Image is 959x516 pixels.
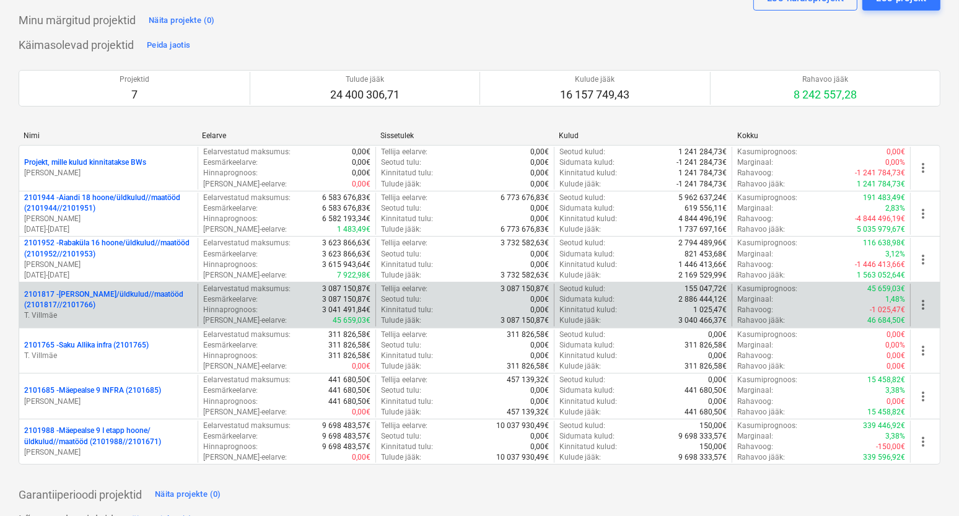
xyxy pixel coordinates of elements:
[381,407,421,418] p: Tulude jääk :
[328,375,370,385] p: 441 680,50€
[887,147,905,157] p: 0,00€
[530,442,549,452] p: 0,00€
[678,193,727,203] p: 5 962 637,24€
[559,249,615,260] p: Sidumata kulud :
[203,260,258,270] p: Hinnaprognoos :
[203,361,287,372] p: [PERSON_NAME]-eelarve :
[677,179,727,190] p: -1 241 784,73€
[863,238,905,248] p: 116 638,98€
[794,87,857,102] p: 8 242 557,28
[559,375,605,385] p: Seotud kulud :
[678,294,727,305] p: 2 886 444,12€
[337,224,370,235] p: 1 483,49€
[501,315,549,326] p: 3 087 150,87€
[885,340,905,351] p: 0,00%
[322,238,370,248] p: 3 623 866,63€
[559,315,601,326] p: Kulude jääk :
[559,238,605,248] p: Seotud kulud :
[863,421,905,431] p: 339 446,92€
[737,249,773,260] p: Marginaal :
[737,305,773,315] p: Rahavoog :
[24,447,193,458] p: [PERSON_NAME]
[678,224,727,235] p: 1 737 697,16€
[530,214,549,224] p: 0,00€
[381,305,433,315] p: Kinnitatud tulu :
[381,351,433,361] p: Kinnitatud tulu :
[381,270,421,281] p: Tulude jääk :
[678,270,727,281] p: 2 169 529,99€
[381,260,433,270] p: Kinnitatud tulu :
[381,340,421,351] p: Seotud tulu :
[857,224,905,235] p: 5 035 979,67€
[559,179,601,190] p: Kulude jääk :
[330,74,400,85] p: Tulude jääk
[876,442,905,452] p: -150,00€
[737,294,773,305] p: Marginaal :
[322,260,370,270] p: 3 615 943,64€
[352,179,370,190] p: 0,00€
[559,442,617,452] p: Kinnitatud kulud :
[203,351,258,361] p: Hinnaprognoos :
[322,442,370,452] p: 9 698 483,57€
[19,13,136,28] p: Minu märgitud projektid
[203,179,287,190] p: [PERSON_NAME]-eelarve :
[24,214,193,224] p: [PERSON_NAME]
[530,340,549,351] p: 0,00€
[855,260,905,270] p: -1 446 413,66€
[737,396,773,407] p: Rahavoog :
[203,305,258,315] p: Hinnaprognoos :
[352,168,370,178] p: 0,00€
[885,385,905,396] p: 3,38%
[203,421,291,431] p: Eelarvestatud maksumus :
[559,131,727,140] div: Kulud
[322,214,370,224] p: 6 582 193,34€
[678,431,727,442] p: 9 698 333,57€
[685,407,727,418] p: 441 680,50€
[322,193,370,203] p: 6 583 676,83€
[867,407,905,418] p: 15 458,82€
[322,249,370,260] p: 3 623 866,63€
[530,305,549,315] p: 0,00€
[501,224,549,235] p: 6 773 676,83€
[24,193,193,214] p: 2101944 - Aiandi 18 hoone/üldkulud//maatööd (2101944//2101951)
[24,351,193,361] p: T. Villmäe
[501,238,549,248] p: 3 732 582,63€
[530,168,549,178] p: 0,00€
[708,375,727,385] p: 0,00€
[737,421,797,431] p: Kasumiprognoos :
[203,330,291,340] p: Eelarvestatud maksumus :
[737,375,797,385] p: Kasumiprognoos :
[333,315,370,326] p: 45 659,03€
[559,330,605,340] p: Seotud kulud :
[867,284,905,294] p: 45 659,03€
[24,270,193,281] p: [DATE] - [DATE]
[381,330,427,340] p: Tellija eelarve :
[381,284,427,294] p: Tellija eelarve :
[737,238,797,248] p: Kasumiprognoos :
[322,431,370,442] p: 9 698 483,57€
[381,452,421,463] p: Tulude jääk :
[737,168,773,178] p: Rahavoog :
[559,305,617,315] p: Kinnitatud kulud :
[381,179,421,190] p: Tulude jääk :
[559,193,605,203] p: Seotud kulud :
[381,224,421,235] p: Tulude jääk :
[507,361,549,372] p: 311 826,58€
[352,407,370,418] p: 0,00€
[203,193,291,203] p: Eelarvestatud maksumus :
[855,214,905,224] p: -4 844 496,19€
[19,488,142,502] p: Garantiiperioodi projektid
[203,147,291,157] p: Eelarvestatud maksumus :
[381,214,433,224] p: Kinnitatud tulu :
[794,74,857,85] p: Rahavoo jääk
[322,294,370,305] p: 3 087 150,87€
[203,157,258,168] p: Eesmärkeelarve :
[381,315,421,326] p: Tulude jääk :
[24,340,149,351] p: 2101765 - Saku Allika infra (2101765)
[916,434,931,449] span: more_vert
[863,193,905,203] p: 191 483,49€
[203,224,287,235] p: [PERSON_NAME]-eelarve :
[24,396,193,407] p: [PERSON_NAME]
[559,284,605,294] p: Seotud kulud :
[352,361,370,372] p: 0,00€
